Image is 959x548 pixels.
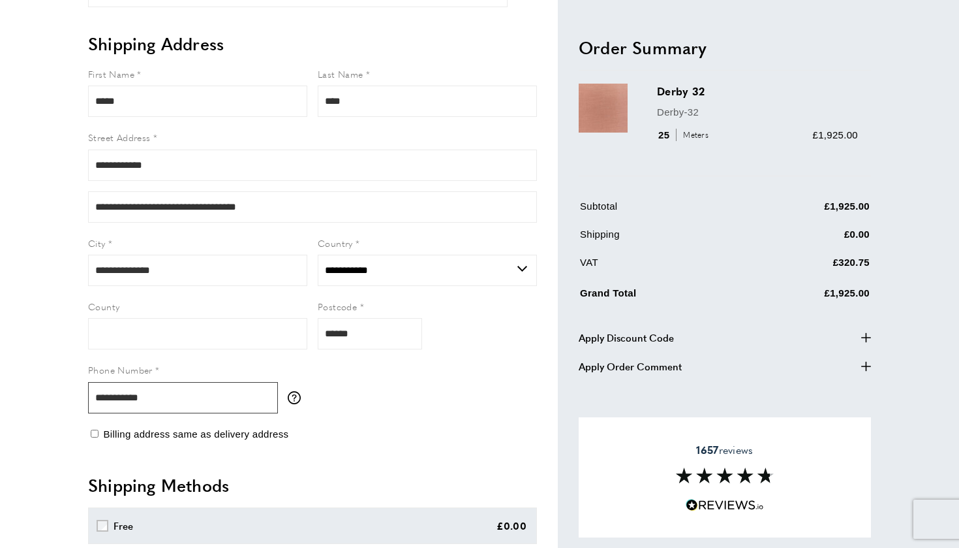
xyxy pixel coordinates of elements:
[580,254,740,280] td: VAT
[496,518,527,534] div: £0.00
[88,236,106,250] span: City
[696,442,718,457] strong: 1657
[579,358,682,374] span: Apply Order Comment
[579,329,674,345] span: Apply Discount Code
[686,499,764,511] img: Reviews.io 5 stars
[103,428,288,440] span: Billing address same as delivery address
[88,67,134,80] span: First Name
[657,84,858,99] h3: Derby 32
[318,67,363,80] span: Last Name
[88,363,153,376] span: Phone Number
[88,474,537,497] h2: Shipping Methods
[696,443,753,457] span: reviews
[741,254,870,280] td: £320.75
[88,131,151,144] span: Street Address
[580,282,740,310] td: Grand Total
[579,35,871,59] h2: Order Summary
[88,32,537,56] h2: Shipping Address
[114,518,134,534] div: Free
[657,127,713,142] div: 25
[676,468,774,483] img: Reviews section
[813,129,858,140] span: £1,925.00
[676,129,712,141] span: Meters
[657,104,858,120] p: Derby-32
[741,198,870,223] td: £1,925.00
[741,282,870,310] td: £1,925.00
[288,391,307,404] button: More information
[580,198,740,223] td: Subtotal
[318,236,353,250] span: Country
[580,226,740,251] td: Shipping
[91,430,99,438] input: Billing address same as delivery address
[88,300,119,313] span: County
[579,84,628,133] img: Derby 32
[741,226,870,251] td: £0.00
[318,300,357,313] span: Postcode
